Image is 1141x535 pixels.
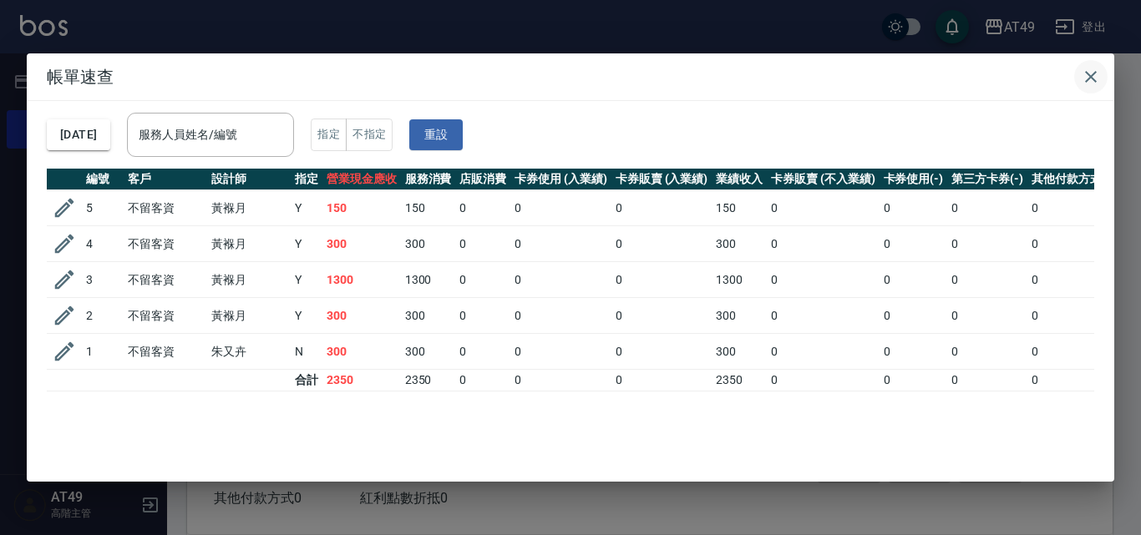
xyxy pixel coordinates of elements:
td: 0 [510,190,611,226]
td: 朱又卉 [207,334,291,370]
td: 黃褓月 [207,190,291,226]
td: 黃褓月 [207,298,291,334]
td: 0 [455,226,510,262]
td: 黃褓月 [207,226,291,262]
td: 0 [880,334,948,370]
td: 0 [767,298,879,334]
td: 300 [401,226,456,262]
th: 其他付款方式(-) [1027,169,1119,190]
td: 2350 [712,370,767,391]
td: 4 [82,226,124,262]
td: 0 [611,334,712,370]
td: 2350 [401,370,456,391]
td: 0 [510,370,611,391]
th: 營業現金應收 [322,169,401,190]
td: 0 [880,190,948,226]
td: 300 [712,334,767,370]
td: 0 [947,262,1027,298]
td: 300 [322,298,401,334]
td: 300 [322,334,401,370]
td: 1300 [322,262,401,298]
th: 卡券販賣 (不入業績) [767,169,879,190]
td: 不留客資 [124,298,207,334]
td: 0 [510,262,611,298]
td: 0 [947,334,1027,370]
h2: 帳單速查 [27,53,1114,100]
td: 1300 [712,262,767,298]
td: 不留客資 [124,334,207,370]
th: 指定 [291,169,322,190]
td: 300 [401,334,456,370]
td: 0 [880,262,948,298]
td: 0 [1027,226,1119,262]
th: 卡券使用 (入業績) [510,169,611,190]
button: 不指定 [346,119,393,151]
th: 服務消費 [401,169,456,190]
td: 150 [712,190,767,226]
td: Y [291,262,322,298]
td: 0 [455,190,510,226]
td: 3 [82,262,124,298]
td: 0 [947,298,1027,334]
td: 0 [767,370,879,391]
td: 0 [455,298,510,334]
td: 2350 [322,370,401,391]
td: 0 [611,262,712,298]
td: 0 [767,262,879,298]
th: 卡券販賣 (入業績) [611,169,712,190]
td: 黃褓月 [207,262,291,298]
td: 0 [880,226,948,262]
button: 指定 [311,119,347,151]
td: 0 [767,226,879,262]
td: 0 [1027,298,1119,334]
td: 300 [712,298,767,334]
th: 店販消費 [455,169,510,190]
td: 300 [712,226,767,262]
td: 0 [455,334,510,370]
td: 0 [510,226,611,262]
th: 業績收入 [712,169,767,190]
td: 150 [401,190,456,226]
td: Y [291,226,322,262]
td: 0 [1027,370,1119,391]
th: 第三方卡券(-) [947,169,1027,190]
td: 不留客資 [124,190,207,226]
td: 合計 [291,370,322,391]
td: 0 [1027,190,1119,226]
td: 0 [1027,334,1119,370]
td: 0 [611,370,712,391]
td: Y [291,298,322,334]
th: 編號 [82,169,124,190]
td: 0 [611,190,712,226]
td: 0 [880,298,948,334]
td: 0 [611,226,712,262]
th: 客戶 [124,169,207,190]
td: 0 [767,190,879,226]
td: 300 [322,226,401,262]
td: 300 [401,298,456,334]
td: Y [291,190,322,226]
th: 設計師 [207,169,291,190]
td: 0 [455,370,510,391]
td: 不留客資 [124,262,207,298]
td: 150 [322,190,401,226]
td: 不留客資 [124,226,207,262]
td: 0 [1027,262,1119,298]
td: 0 [767,334,879,370]
td: N [291,334,322,370]
td: 0 [947,190,1027,226]
button: 重設 [409,119,463,150]
td: 0 [510,298,611,334]
td: 0 [510,334,611,370]
td: 1300 [401,262,456,298]
td: 0 [611,298,712,334]
td: 0 [880,370,948,391]
td: 0 [947,370,1027,391]
td: 2 [82,298,124,334]
th: 卡券使用(-) [880,169,948,190]
td: 0 [455,262,510,298]
button: [DATE] [47,119,110,150]
td: 0 [947,226,1027,262]
td: 5 [82,190,124,226]
td: 1 [82,334,124,370]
